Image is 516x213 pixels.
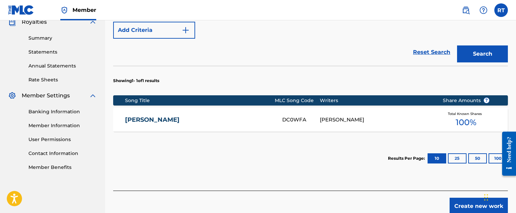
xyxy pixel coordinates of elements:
[477,3,490,17] div: Help
[489,153,507,163] button: 100
[479,6,488,14] img: help
[8,18,16,26] img: Royalties
[457,45,508,62] button: Search
[410,45,454,60] a: Reset Search
[275,97,320,104] div: MLC Song Code
[28,108,97,115] a: Banking Information
[28,49,97,56] a: Statements
[8,5,34,15] img: MLC Logo
[320,116,432,124] div: [PERSON_NAME]
[28,122,97,129] a: Member Information
[456,116,476,129] span: 100 %
[388,155,427,161] p: Results Per Page:
[113,78,159,84] p: Showing 1 - 1 of 1 results
[125,97,275,104] div: Song Title
[22,92,70,100] span: Member Settings
[125,116,273,124] a: [PERSON_NAME]
[28,62,97,70] a: Annual Statements
[113,22,195,39] button: Add Criteria
[468,153,487,163] button: 50
[73,6,96,14] span: Member
[448,153,467,163] button: 25
[282,116,320,124] div: DC0WFA
[89,92,97,100] img: expand
[484,187,488,208] div: Drag
[28,136,97,143] a: User Permissions
[320,97,432,104] div: Writers
[484,98,489,103] span: ?
[428,153,446,163] button: 10
[28,164,97,171] a: Member Benefits
[89,18,97,26] img: expand
[28,76,97,83] a: Rate Sheets
[482,180,516,213] iframe: Chat Widget
[462,6,470,14] img: search
[28,150,97,157] a: Contact Information
[443,97,490,104] span: Share Amounts
[494,3,508,17] div: User Menu
[60,6,68,14] img: Top Rightsholder
[22,18,47,26] span: Royalties
[8,92,16,100] img: Member Settings
[182,26,190,34] img: 9d2ae6d4665cec9f34b9.svg
[448,111,484,116] span: Total Known Shares
[497,127,516,181] iframe: Resource Center
[459,3,473,17] a: Public Search
[28,35,97,42] a: Summary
